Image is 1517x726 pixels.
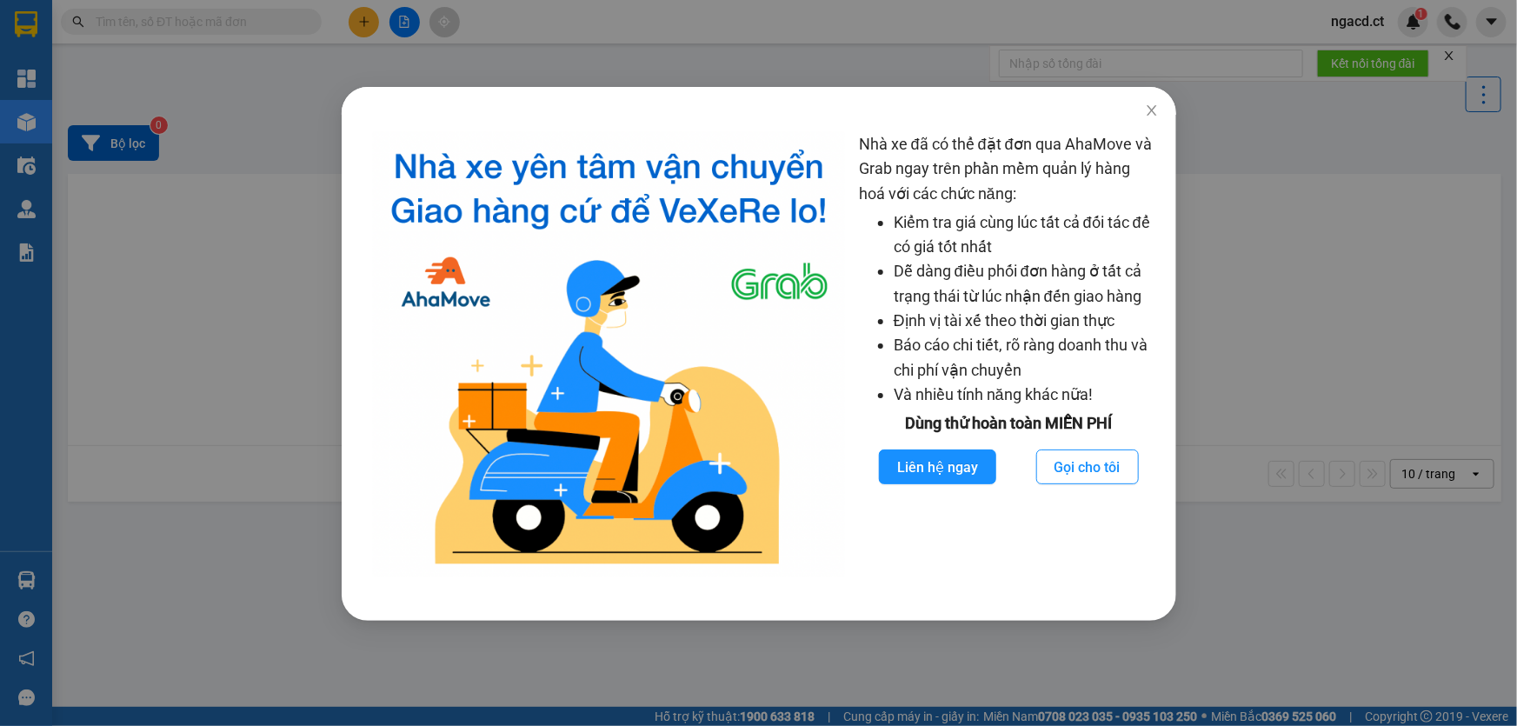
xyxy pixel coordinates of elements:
img: logo [373,132,845,577]
div: Nhà xe đã có thể đặt đơn qua AhaMove và Grab ngay trên phần mềm quản lý hàng hoá với các chức năng: [858,132,1158,577]
li: Định vị tài xế theo thời gian thực [893,309,1158,333]
li: Dễ dàng điều phối đơn hàng ở tất cả trạng thái từ lúc nhận đến giao hàng [893,259,1158,309]
button: Close [1127,87,1175,136]
span: close [1144,103,1158,117]
div: Dùng thử hoàn toàn MIỄN PHÍ [858,411,1158,436]
button: Gọi cho tôi [1035,450,1138,484]
button: Liên hệ ngay [878,450,995,484]
li: Báo cáo chi tiết, rõ ràng doanh thu và chi phí vận chuyển [893,333,1158,383]
span: Liên hệ ngay [896,456,977,478]
li: Kiểm tra giá cùng lúc tất cả đối tác để có giá tốt nhất [893,210,1158,260]
span: Gọi cho tôi [1054,456,1120,478]
li: Và nhiều tính năng khác nữa! [893,383,1158,407]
